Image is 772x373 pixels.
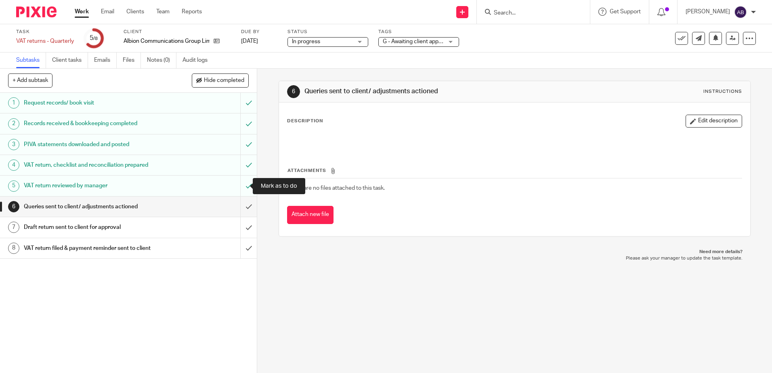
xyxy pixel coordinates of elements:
[241,29,277,35] label: Due by
[8,222,19,233] div: 7
[383,39,451,44] span: G - Awaiting client approval
[16,52,46,68] a: Subtasks
[24,159,163,171] h1: VAT return, checklist and reconciliation prepared
[16,37,74,45] div: VAT returns - Quarterly
[686,115,742,128] button: Edit description
[8,118,19,130] div: 2
[24,97,163,109] h1: Request records/ book visit
[94,52,117,68] a: Emails
[8,243,19,254] div: 8
[734,6,747,19] img: svg%3E
[287,85,300,98] div: 6
[686,8,730,16] p: [PERSON_NAME]
[24,138,163,151] h1: PIVA statements downloaded and posted
[610,9,641,15] span: Get Support
[8,159,19,171] div: 4
[287,255,742,262] p: Please ask your manager to update the task template.
[241,38,258,44] span: [DATE]
[292,39,320,44] span: In progress
[287,206,334,224] button: Attach new file
[24,117,163,130] h1: Records received & bookkeeping completed
[493,10,566,17] input: Search
[93,36,98,41] small: /8
[703,88,742,95] div: Instructions
[183,52,214,68] a: Audit logs
[182,8,202,16] a: Reports
[156,8,170,16] a: Team
[124,37,210,45] p: Albion Communications Group Limited
[16,29,74,35] label: Task
[8,73,52,87] button: + Add subtask
[16,6,57,17] img: Pixie
[8,180,19,192] div: 5
[24,221,163,233] h1: Draft return sent to client for approval
[287,118,323,124] p: Description
[287,185,385,191] span: There are no files attached to this task.
[24,242,163,254] h1: VAT return filed & payment reminder sent to client
[52,52,88,68] a: Client tasks
[378,29,459,35] label: Tags
[75,8,89,16] a: Work
[287,29,368,35] label: Status
[204,78,244,84] span: Hide completed
[126,8,144,16] a: Clients
[147,52,176,68] a: Notes (0)
[8,97,19,109] div: 1
[287,168,326,173] span: Attachments
[304,87,532,96] h1: Queries sent to client/ adjustments actioned
[124,29,231,35] label: Client
[8,201,19,212] div: 6
[101,8,114,16] a: Email
[123,52,141,68] a: Files
[90,34,98,43] div: 5
[24,201,163,213] h1: Queries sent to client/ adjustments actioned
[192,73,249,87] button: Hide completed
[8,139,19,150] div: 3
[24,180,163,192] h1: VAT return reviewed by manager
[287,249,742,255] p: Need more details?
